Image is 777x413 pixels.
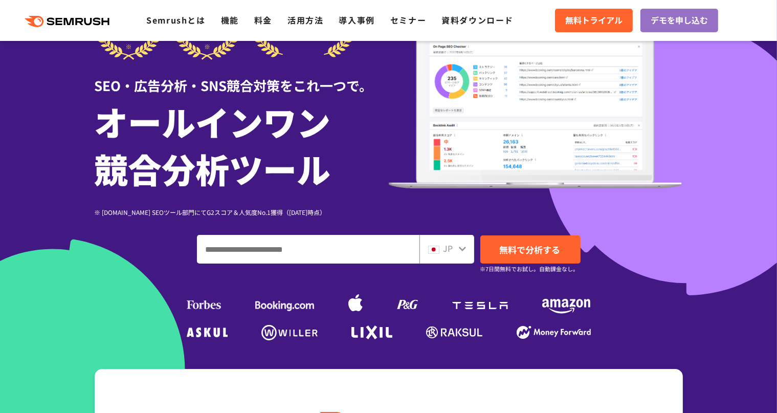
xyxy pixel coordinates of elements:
[480,264,579,274] small: ※7日間無料でお試し。自動課金なし。
[287,14,323,26] a: 活用方法
[390,14,426,26] a: セミナー
[555,9,633,32] a: 無料トライアル
[254,14,272,26] a: 料金
[197,235,419,263] input: ドメイン、キーワードまたはURLを入力してください
[500,243,561,256] span: 無料で分析する
[640,9,718,32] a: デモを申し込む
[441,14,514,26] a: 資料ダウンロード
[95,207,389,217] div: ※ [DOMAIN_NAME] SEOツール部門にてG2スコア＆人気度No.1獲得（[DATE]時点）
[339,14,375,26] a: 導入事例
[480,235,581,264] a: 無料で分析する
[651,14,708,27] span: デモを申し込む
[443,242,453,254] span: JP
[95,98,389,192] h1: オールインワン 競合分析ツール
[146,14,205,26] a: Semrushとは
[565,14,623,27] span: 無料トライアル
[221,14,239,26] a: 機能
[95,60,389,95] div: SEO・広告分析・SNS競合対策をこれ一つで。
